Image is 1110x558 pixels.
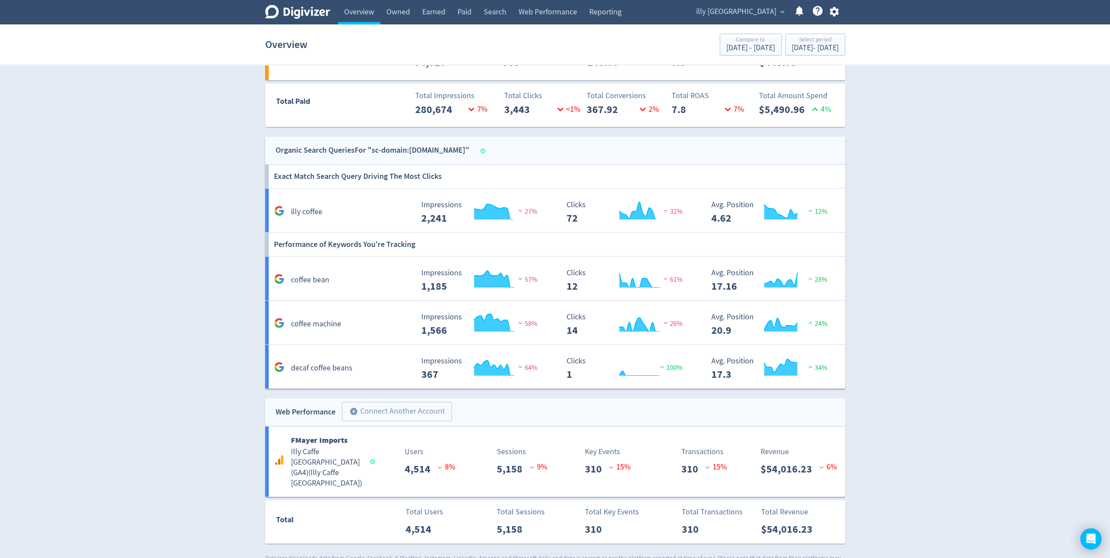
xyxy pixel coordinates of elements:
[516,207,537,216] span: 27%
[265,301,845,345] a: coffee machine Impressions 1,566 Impressions 1,566 58% Clicks 14 Clicks 14 26% Avg. Position 20.9...
[406,521,438,537] p: 4,514
[417,313,548,336] svg: Impressions 1,566
[276,513,362,530] div: Total
[405,446,424,458] p: Users
[291,363,352,373] h5: decaf coffee beans
[406,506,443,518] p: Total Users
[707,357,838,380] svg: Avg. Position 17.3
[681,461,705,477] p: 310
[349,407,358,416] span: add_circle
[291,435,348,445] b: FMayer Imports
[658,363,683,372] span: 100%
[792,44,839,52] div: [DATE] - [DATE]
[806,363,815,370] img: positive-performance.svg
[276,406,335,418] div: Web Performance
[497,521,529,537] p: 5,158
[585,446,620,458] p: Key Events
[609,461,631,473] p: 15 %
[792,37,839,44] div: Select period
[585,461,609,477] p: 310
[759,102,809,117] p: $5,490.96
[562,269,693,292] svg: Clicks 12
[806,319,827,328] span: 24%
[415,90,494,102] p: Total Impressions
[722,103,744,115] p: 7 %
[761,461,819,477] p: $54,016.23
[637,103,659,115] p: 2 %
[682,521,706,537] p: 310
[266,95,362,112] div: Total Paid
[516,363,537,372] span: 64%
[291,319,341,329] h5: coffee machine
[672,102,722,117] p: 7.8
[417,357,548,380] svg: Impressions 367
[265,426,845,496] a: FMayer ImportsIlly Caffe [GEOGRAPHIC_DATA] (GA4)(Illy Caffe [GEOGRAPHIC_DATA])Users4,514 8%Sessio...
[661,275,683,284] span: 61%
[554,103,581,115] p: <1%
[682,506,743,518] p: Total Transactions
[516,363,525,370] img: negative-performance.svg
[681,446,724,458] p: Transactions
[785,34,845,55] button: Select period[DATE]- [DATE]
[661,319,683,328] span: 26%
[707,313,838,336] svg: Avg. Position 20.9
[761,506,808,518] p: Total Revenue
[265,257,845,301] a: coffee bean Impressions 1,185 Impressions 1,185 57% Clicks 12 Clicks 12 61% Avg. Position 17.16 A...
[693,5,787,19] button: illy [GEOGRAPHIC_DATA]
[585,521,609,537] p: 310
[415,102,465,117] p: 280,674
[806,275,827,284] span: 28%
[274,233,415,256] h6: Performance of Keywords You're Tracking
[661,319,670,326] img: negative-performance.svg
[585,506,639,518] p: Total Key Events
[370,459,377,464] span: Data last synced: 2 Oct 2025, 10:02am (AEST)
[274,164,442,188] h6: Exact Match Search Query Driving The Most Clicks
[806,275,815,282] img: positive-performance.svg
[516,275,525,282] img: negative-performance.svg
[819,461,837,473] p: 6 %
[291,447,362,489] h5: Illy Caffe [GEOGRAPHIC_DATA] (GA4) ( Illy Caffe [GEOGRAPHIC_DATA] )
[806,363,827,372] span: 34%
[661,275,670,282] img: negative-performance.svg
[562,201,693,224] svg: Clicks 72
[661,207,670,214] img: negative-performance.svg
[720,34,782,55] button: Compare to[DATE] - [DATE]
[587,102,637,117] p: 367.92
[759,90,838,102] p: Total Amount Spend
[265,188,845,233] a: illy coffee Impressions 2,241 Impressions 2,241 27% Clicks 72 Clicks 72 31% Avg. Position 4.62 Av...
[265,345,845,389] a: decaf coffee beans Impressions 367 Impressions 367 64% Clicks 1 Clicks 1 100% Avg. Position 17.3 ...
[437,461,455,473] p: 8 %
[504,102,554,117] p: 3,443
[516,275,537,284] span: 57%
[516,319,537,328] span: 58%
[726,37,775,44] div: Compare to
[806,207,815,214] img: positive-performance.svg
[480,148,488,153] span: Data last synced: 1 Oct 2025, 7:02pm (AEST)
[761,446,789,458] p: Revenue
[276,144,469,157] div: Organic Search Queries For "sc-domain:[DOMAIN_NAME]"
[707,201,838,224] svg: Avg. Position 4.62
[672,90,751,102] p: Total ROAS
[761,521,820,537] p: $54,016.23
[516,319,525,326] img: negative-performance.svg
[516,207,525,214] img: negative-performance.svg
[291,275,329,285] h5: coffee bean
[779,8,786,16] span: expand_more
[405,461,437,477] p: 4,514
[806,319,815,326] img: positive-performance.svg
[497,446,526,458] p: Sessions
[291,207,322,217] h5: illy coffee
[497,506,545,518] p: Total Sessions
[504,90,583,102] p: Total Clicks
[562,313,693,336] svg: Clicks 14
[587,90,666,102] p: Total Conversions
[335,403,452,421] a: Connect Another Account
[696,5,776,19] span: illy [GEOGRAPHIC_DATA]
[417,269,548,292] svg: Impressions 1,185
[1080,528,1101,549] div: Open Intercom Messenger
[497,461,529,477] p: 5,158
[726,44,775,52] div: [DATE] - [DATE]
[707,269,838,292] svg: Avg. Position 17.16
[562,357,693,380] svg: Clicks 1
[529,461,547,473] p: 9 %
